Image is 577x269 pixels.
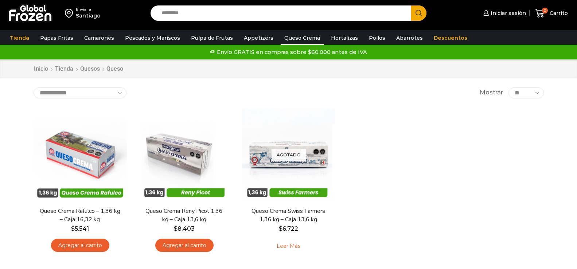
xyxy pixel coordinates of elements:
a: Appetizers [240,31,277,45]
a: Tienda [55,65,74,73]
span: $ [71,225,75,232]
a: Pulpa de Frutas [187,31,237,45]
span: 0 [542,8,548,13]
button: Search button [411,5,426,21]
a: Descuentos [430,31,471,45]
a: Camarones [81,31,118,45]
select: Pedido de la tienda [34,87,126,98]
a: Queso Crema Swiss Farmers 1,36 kg – Caja 13,6 kg [246,207,330,224]
a: Agregar al carrito: “Queso Crema Reny Picot 1,36 kg - Caja 13,6 kg” [155,239,214,252]
div: Santiago [76,12,101,19]
a: Tienda [6,31,33,45]
a: Papas Fritas [36,31,77,45]
a: Queso Crema Reny Picot 1,36 kg – Caja 13,6 kg [142,207,226,224]
a: Agregar al carrito: “Queso Crema Rafulco - 1,36 kg - Caja 16,32 kg” [51,239,109,252]
bdi: 5.541 [71,225,89,232]
span: $ [174,225,178,232]
a: Leé más sobre “Queso Crema Swiss Farmers 1,36 kg - Caja 13,6 kg” [265,239,312,254]
bdi: 6.722 [279,225,298,232]
span: Mostrar [480,89,503,97]
a: Iniciar sesión [482,6,526,20]
bdi: 8.403 [174,225,195,232]
a: 0 Carrito [533,5,570,22]
a: Queso Crema Rafulco – 1,36 kg – Caja 16,32 kg [38,207,122,224]
span: $ [279,225,282,232]
a: Quesos [80,65,100,73]
div: Enviar a [76,7,101,12]
a: Hortalizas [327,31,362,45]
a: Inicio [34,65,48,73]
a: Queso Crema [281,31,324,45]
a: Pollos [365,31,389,45]
span: Carrito [548,9,568,17]
h1: Queso [106,65,123,72]
a: Abarrotes [393,31,426,45]
a: Pescados y Mariscos [121,31,184,45]
img: address-field-icon.svg [65,7,76,19]
p: Agotado [272,149,306,161]
span: Iniciar sesión [489,9,526,17]
nav: Breadcrumb [34,65,123,73]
